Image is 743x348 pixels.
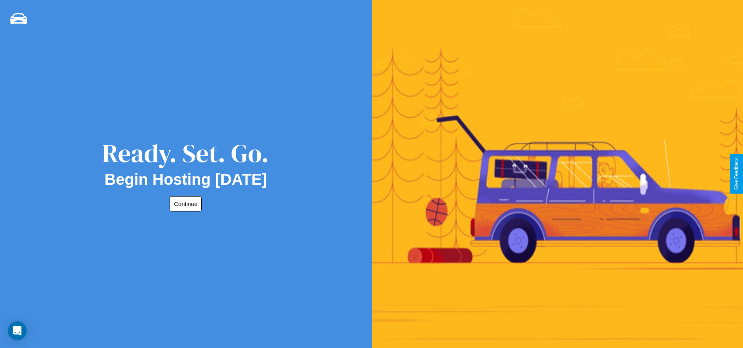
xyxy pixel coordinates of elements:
button: Continue [170,196,202,211]
div: Ready. Set. Go. [102,136,269,171]
div: Give Feedback [734,158,739,190]
div: Open Intercom Messenger [8,321,27,340]
h2: Begin Hosting [DATE] [105,171,267,188]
